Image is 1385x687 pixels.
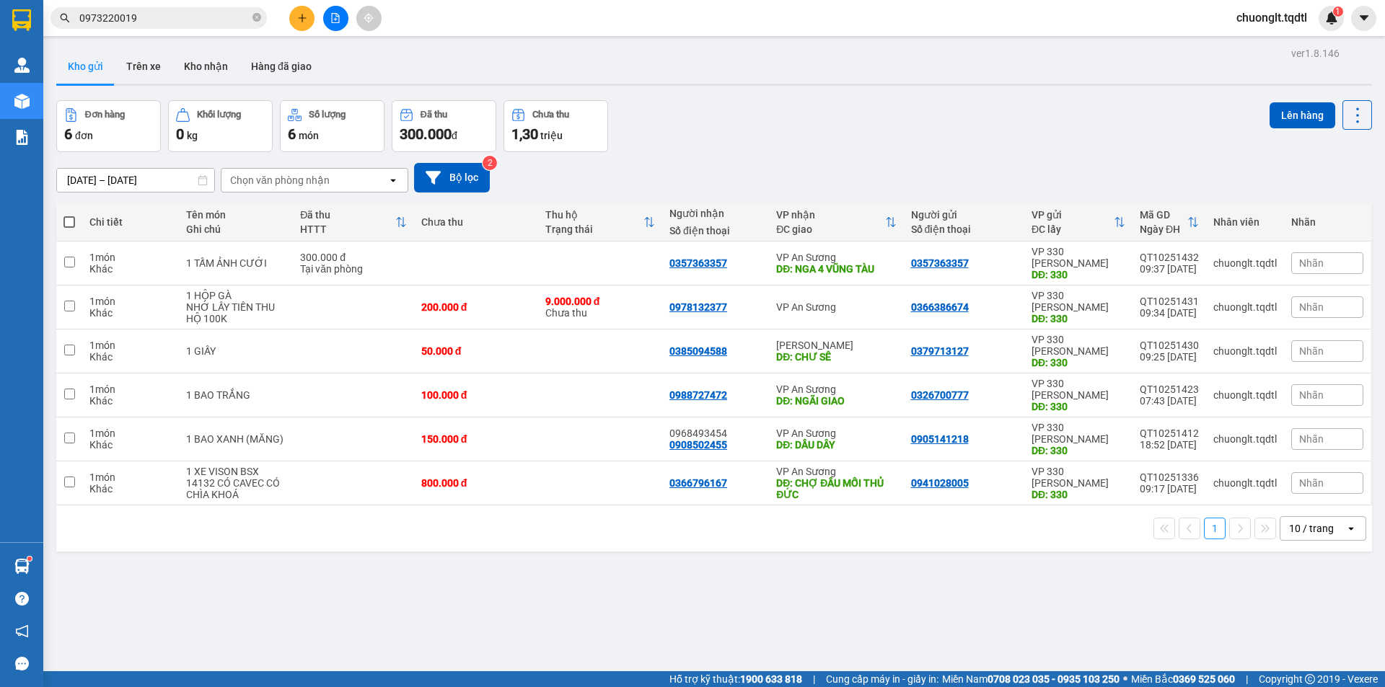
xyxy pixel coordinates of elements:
img: warehouse-icon [14,559,30,574]
div: QT10251431 [1140,296,1199,307]
span: notification [15,624,29,638]
button: 1 [1204,518,1226,539]
div: 0357363357 [669,257,727,269]
div: 0357363357 [911,257,969,269]
div: Đã thu [300,209,395,221]
div: Số điện thoại [669,225,762,236]
span: Nhãn [1299,433,1324,445]
strong: 1900 633 818 [740,673,802,685]
div: 0988727472 [669,389,727,401]
div: Đơn hàng [85,110,125,120]
div: Khác [89,483,172,495]
span: Hỗ trợ kỹ thuật: [669,671,802,687]
button: Hàng đã giao [239,49,323,84]
div: 09:37 [DATE] [1140,263,1199,275]
div: DĐ: 330 [1032,357,1125,368]
img: icon-new-feature [1325,12,1338,25]
div: QT10251336 [1140,471,1199,483]
span: message [15,657,29,670]
div: 18:52 [DATE] [1140,439,1199,451]
div: QT10251432 [1140,252,1199,263]
div: VP 330 [PERSON_NAME] [1032,246,1125,269]
button: Trên xe [115,49,172,84]
div: Số lượng [309,110,346,120]
div: Tại văn phòng [300,263,406,275]
span: món [299,130,319,141]
button: Khối lượng0kg [168,100,273,152]
div: 0385094588 [669,345,727,357]
div: Khác [89,307,172,319]
div: VP nhận [776,209,884,221]
span: file-add [330,13,340,23]
div: 1 XE VISON BSX 14132 CÓ CAVEC CÓ CHÌA KHOÁ [186,466,286,500]
span: Miền Nam [942,671,1120,687]
button: Kho nhận [172,49,239,84]
div: VP An Sương [776,301,896,313]
div: Người nhận [669,208,762,219]
span: triệu [540,130,563,141]
div: Khác [89,395,172,407]
div: 09:34 [DATE] [1140,307,1199,319]
div: 0908502455 [669,439,727,451]
div: Tên món [186,209,286,221]
sup: 1 [1333,6,1343,17]
div: chuonglt.tqdtl [1213,477,1277,489]
button: caret-down [1351,6,1376,31]
sup: 2 [483,156,497,170]
div: Mã GD [1140,209,1187,221]
div: DĐ: NGÃI GIAO [776,395,896,407]
div: Người gửi [911,209,1017,221]
div: Nhãn [1291,216,1363,228]
button: Đã thu300.000đ [392,100,496,152]
div: QT10251430 [1140,340,1199,351]
div: 1 món [89,252,172,263]
span: chuonglt.tqdtl [1225,9,1319,27]
span: Nhãn [1299,345,1324,357]
button: Kho gửi [56,49,115,84]
div: Số điện thoại [911,223,1017,235]
span: | [1246,671,1248,687]
div: Thu hộ [545,209,643,221]
button: aim [356,6,382,31]
span: close-circle [252,12,261,25]
div: ver 1.8.146 [1291,45,1340,61]
div: 0366386674 [911,301,969,313]
div: 1 TẤM ẢNH CƯỚI [186,257,286,269]
strong: 0369 525 060 [1173,673,1235,685]
button: Đơn hàng6đơn [56,100,161,152]
div: 1 BAO TRẮNG [186,389,286,401]
div: VP 330 [PERSON_NAME] [1032,290,1125,313]
button: Chưa thu1,30 triệu [504,100,608,152]
div: Chi tiết [89,216,172,228]
div: 50.000 đ [421,345,531,357]
span: | [813,671,815,687]
div: 0978132377 [669,301,727,313]
div: chuonglt.tqdtl [1213,257,1277,269]
span: plus [297,13,307,23]
div: 100.000 đ [421,389,531,401]
span: Cung cấp máy in - giấy in: [826,671,938,687]
div: DĐ: DẦU DÂY [776,439,896,451]
div: 1 món [89,427,172,439]
div: 09:17 [DATE] [1140,483,1199,495]
span: Miền Bắc [1131,671,1235,687]
div: 09:25 [DATE] [1140,351,1199,363]
span: Nhãn [1299,389,1324,401]
button: Lên hàng [1270,102,1335,128]
span: 6 [288,125,296,143]
th: Toggle SortBy [293,203,413,241]
span: Nhãn [1299,301,1324,313]
div: Khác [89,439,172,451]
span: ⚪️ [1123,676,1127,682]
div: chuonglt.tqdtl [1213,345,1277,357]
div: HTTT [300,223,395,235]
div: DĐ: 330 [1032,445,1125,456]
div: 0968493454 [669,427,762,439]
span: question-circle [15,592,29,606]
span: caret-down [1358,12,1371,25]
button: Bộ lọc [414,163,490,192]
strong: 0708 023 035 - 0935 103 250 [988,673,1120,685]
img: solution-icon [14,130,30,145]
img: warehouse-icon [14,94,30,109]
div: 1 BAO XANH (MĂNG) [186,433,286,445]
